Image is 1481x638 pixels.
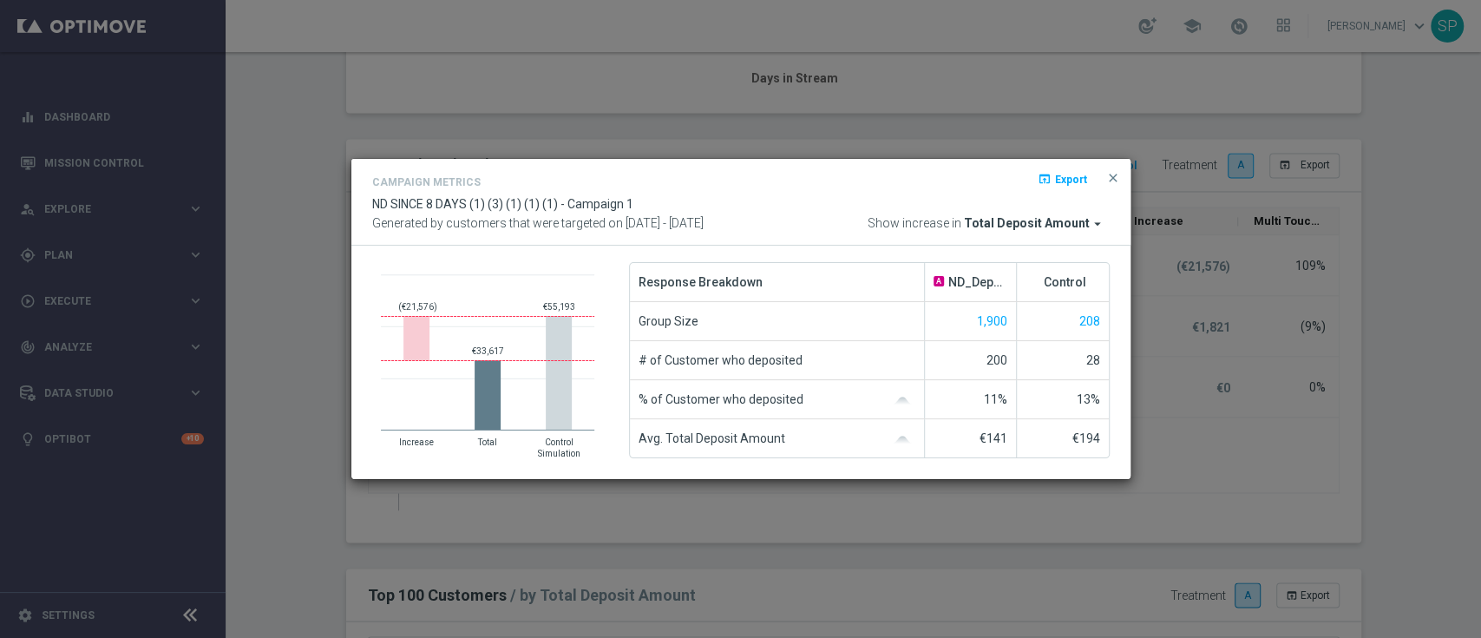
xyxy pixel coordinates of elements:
[639,302,698,340] span: Group Size
[1038,172,1052,186] i: open_in_browser
[948,275,1007,290] span: ND_Dep_8DAYS
[977,314,1007,328] span: Show unique customers
[626,216,704,230] span: [DATE] - [DATE]
[1036,168,1089,189] button: open_in_browser Export
[639,419,785,457] span: Avg. Total Deposit Amount
[639,263,763,301] span: Response Breakdown
[889,436,915,444] img: gaussianGrey.svg
[1086,353,1100,367] span: 28
[1106,171,1120,185] span: close
[1055,174,1087,186] span: Export
[964,216,1110,232] button: Total Deposit Amount arrow_drop_down
[934,276,944,286] span: A
[1079,314,1100,328] span: Show unique customers
[372,176,481,188] h4: Campaign Metrics
[986,353,1007,367] span: 200
[372,216,623,230] span: Generated by customers that were targeted on
[543,302,575,312] text: €55,193
[980,431,1007,445] span: €141
[537,437,580,458] text: Control Simulation
[1044,275,1086,290] span: Control
[964,216,1090,232] span: Total Deposit Amount
[1077,392,1100,406] span: 13%
[372,197,633,211] span: ND SINCE 8 DAYS (1) (3) (1) (1) (1) - Campaign 1
[472,346,504,356] text: €33,617
[868,216,961,232] span: Show increase in
[889,397,915,405] img: gaussianGrey.svg
[1090,216,1105,232] i: arrow_drop_down
[399,437,434,447] text: Increase
[639,380,803,418] span: % of Customer who deposited
[1072,431,1100,445] span: €194
[639,341,803,379] span: # of Customer who deposited
[398,302,437,312] text: (€21,576)
[984,392,1007,406] span: 11%
[477,437,497,447] text: Total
